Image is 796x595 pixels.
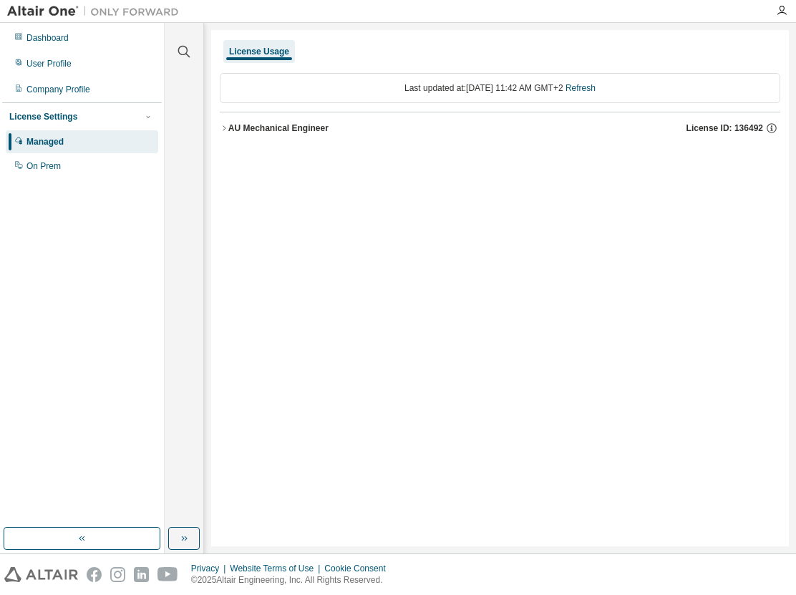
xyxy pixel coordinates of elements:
div: AU Mechanical Engineer [228,122,329,134]
div: License Usage [229,46,289,57]
div: Managed [26,136,64,147]
img: youtube.svg [157,567,178,582]
div: Company Profile [26,84,90,95]
div: License Settings [9,111,77,122]
img: facebook.svg [87,567,102,582]
div: Privacy [191,563,230,574]
button: AU Mechanical EngineerLicense ID: 136492 [220,112,780,144]
div: Cookie Consent [324,563,394,574]
div: Last updated at: [DATE] 11:42 AM GMT+2 [220,73,780,103]
p: © 2025 Altair Engineering, Inc. All Rights Reserved. [191,574,394,586]
span: License ID: 136492 [686,122,763,134]
div: Dashboard [26,32,69,44]
img: Altair One [7,4,186,19]
img: altair_logo.svg [4,567,78,582]
a: Refresh [566,83,596,93]
img: instagram.svg [110,567,125,582]
img: linkedin.svg [134,567,149,582]
div: User Profile [26,58,72,69]
div: Website Terms of Use [230,563,324,574]
div: On Prem [26,160,61,172]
